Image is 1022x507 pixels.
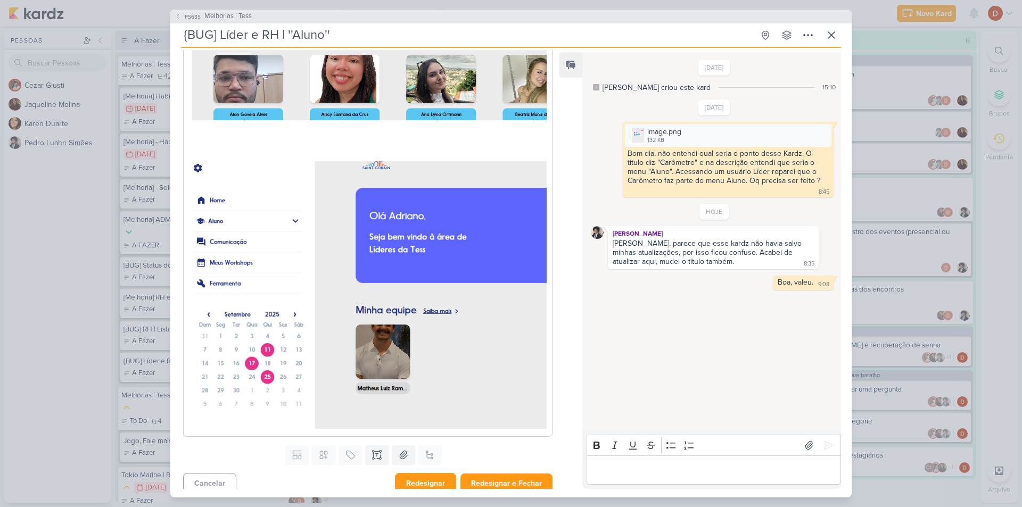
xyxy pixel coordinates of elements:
[819,188,829,196] div: 8:45
[629,128,644,143] img: HD77dJOtbEC7afXgq1UVuGaugnuIr8RknF0zMZdH.png
[587,455,841,485] div: Editor editing area: main
[395,473,456,494] button: Redesignar
[778,278,813,287] div: Boa, valeu.
[628,149,820,185] div: Bom dia, não entendi qual seria o ponto desse Kardz. O titulo diz "Carômetro" e na descrição ente...
[587,435,841,455] div: Editor toolbar
[613,239,804,266] div: [PERSON_NAME], parece que esse kardz não havia salvo minhas atualizações, por isso ficou confuso....
[460,473,553,493] button: Redesignar e Fechar
[591,226,604,239] img: Pedro Luahn Simões
[603,82,711,93] div: [PERSON_NAME] criou este kard
[647,136,681,145] div: 132 KB
[647,126,681,137] div: image.png
[625,124,831,147] div: image.png
[822,82,836,92] div: 15:10
[183,473,236,494] button: Cancelar
[818,280,829,289] div: 9:08
[181,26,754,45] input: Kard Sem Título
[804,260,814,268] div: 8:35
[610,228,817,239] div: [PERSON_NAME]
[189,161,547,429] img: 8TsdPmKgLcPG0AAAAASUVORK5CYII=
